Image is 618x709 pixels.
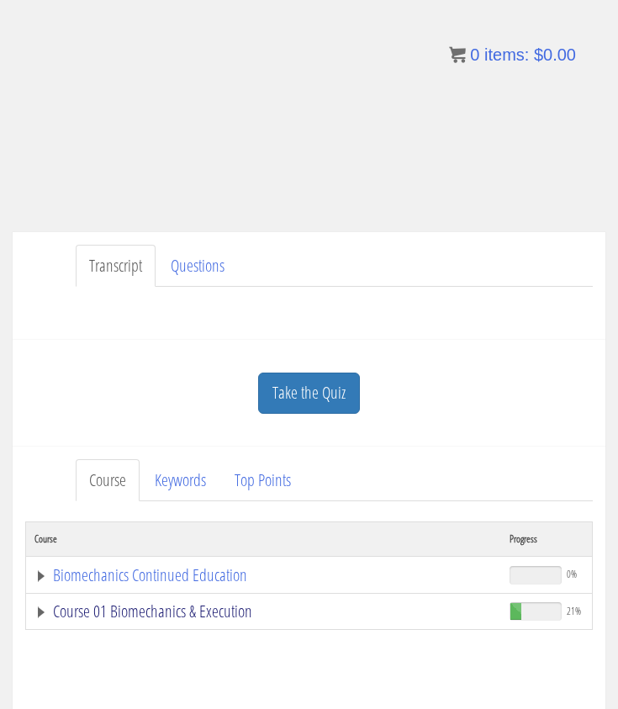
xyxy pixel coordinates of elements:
[534,45,543,64] span: $
[26,522,502,557] th: Course
[76,245,156,288] a: Transcript
[567,602,581,621] span: 21%
[157,245,238,288] a: Questions
[501,522,592,557] th: Progress
[484,45,529,64] span: items:
[141,459,219,502] a: Keywords
[470,45,479,64] span: 0
[76,459,140,502] a: Course
[534,45,576,64] bdi: 0.00
[449,46,466,63] img: icon11.png
[34,567,493,584] a: Biomechanics Continued Education
[34,603,493,620] a: Course 01 Biomechanics & Execution
[221,459,304,502] a: Top Points
[449,45,576,64] a: 0 items: $0.00
[258,373,360,414] a: Take the Quiz
[567,565,577,584] span: 0%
